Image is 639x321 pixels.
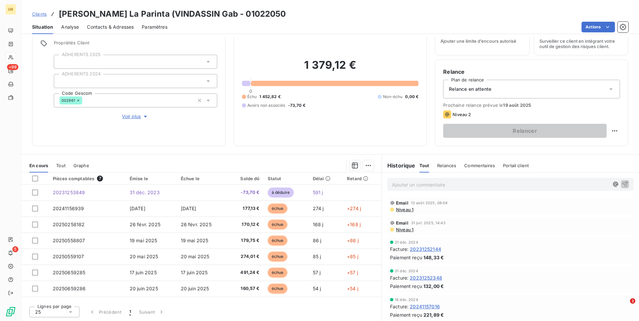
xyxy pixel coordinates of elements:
span: 17 juin 2025 [181,270,208,275]
span: 20 mai 2025 [181,254,210,259]
span: +85 j [347,254,358,259]
span: 19 mai 2025 [181,238,209,243]
span: 1 [129,309,131,315]
span: +274 j [347,206,361,211]
span: 31 juil. 2025, 14:43 [411,221,445,225]
span: 20231253849 [53,190,85,195]
span: 2 [630,298,635,304]
div: Échue le [181,176,224,181]
div: Retard [347,176,378,181]
span: Clients [32,11,47,17]
div: Pièces comptables [53,176,122,182]
span: 148,33 € [423,254,444,261]
span: Paiement reçu [390,283,422,290]
span: Ajouter une limite d’encours autorisé [440,38,516,44]
span: 26 févr. 2025 [181,222,212,227]
span: 25 [35,309,41,315]
span: Avoirs non associés [247,102,285,108]
span: 19 août 2025 [503,102,531,108]
span: 57 j [313,270,321,275]
span: Paiement reçu [390,311,422,318]
span: Tout [56,163,66,168]
button: Voir plus [54,113,217,120]
span: Portail client [503,163,529,168]
span: Échu [247,94,257,100]
input: Ajouter une valeur [82,97,88,103]
span: 160,57 € [232,285,260,292]
div: Délai [313,176,339,181]
a: +99 [5,65,16,76]
span: Analyse [61,24,79,30]
div: Statut [268,176,305,181]
span: 20250258182 [53,222,85,227]
div: Émise le [130,176,173,181]
span: 179,75 € [232,237,260,244]
span: Graphe [74,163,89,168]
span: 20241156939 [53,206,84,211]
span: 20241157016 [410,303,440,310]
span: 17 juin 2025 [130,270,157,275]
span: 0,00 € [405,94,418,100]
span: 20 juin 2025 [130,286,158,291]
span: échue [268,268,288,278]
span: 20 mai 2025 [130,254,158,259]
div: GR [5,4,16,15]
iframe: Intercom live chat [616,298,632,314]
span: 31 déc. 2024 [395,240,418,244]
span: à déduire [268,188,294,198]
span: 20231252348 [410,274,442,281]
span: Voir plus [122,113,149,120]
input: Ajouter une valeur [59,78,65,84]
span: +86 j [347,238,359,243]
span: 274,01 € [232,253,260,260]
span: +168 j [347,222,361,227]
span: Non-échu [383,94,402,100]
span: 85 j [313,254,321,259]
span: 20250559107 [53,254,84,259]
span: 7 [97,176,103,182]
span: -73,70 € [288,102,305,108]
span: Niveau 1 [395,207,413,212]
span: 002961 [61,98,75,102]
span: Facture : [390,274,408,281]
span: 26 févr. 2025 [130,222,160,227]
span: Relance en attente [449,86,491,92]
button: Actions [582,22,615,32]
span: échue [268,220,288,230]
span: échue [268,236,288,246]
span: 132,00 € [423,283,444,290]
span: Niveau 1 [395,227,413,232]
button: 1 [125,305,135,319]
span: 491,24 € [232,269,260,276]
span: 5 [12,246,18,252]
span: 86 j [313,238,322,243]
span: [DATE] [130,206,145,211]
span: Facture : [390,303,408,310]
span: échue [268,284,288,294]
span: 168 j [313,222,324,227]
span: 20250659285 [53,270,86,275]
span: Surveiller ce client en intégrant votre outil de gestion des risques client. [539,38,623,49]
span: 19 mai 2025 [130,238,157,243]
span: Email [396,200,408,206]
span: 54 j [313,286,321,291]
h6: Historique [382,162,415,170]
span: Prochaine relance prévue le [443,102,620,108]
span: +57 j [347,270,358,275]
input: Ajouter une valeur [59,59,65,65]
span: 221,89 € [423,311,444,318]
span: 12 août 2025, 08:04 [411,201,448,205]
span: 1 452,82 € [259,94,281,100]
span: Facture : [390,246,408,253]
span: 31 déc. 2024 [395,269,418,273]
button: Relancer [443,124,607,138]
h3: [PERSON_NAME] La Parinta (VINDASSIN Gab - 01022050 [59,8,286,20]
button: Suivant [135,305,169,319]
span: Email [396,220,408,226]
span: Situation [32,24,53,30]
span: [DATE] [181,206,197,211]
span: Niveau 2 [453,112,471,117]
span: 170,12 € [232,221,260,228]
span: -73,70 € [232,189,260,196]
span: 0 [249,88,252,94]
